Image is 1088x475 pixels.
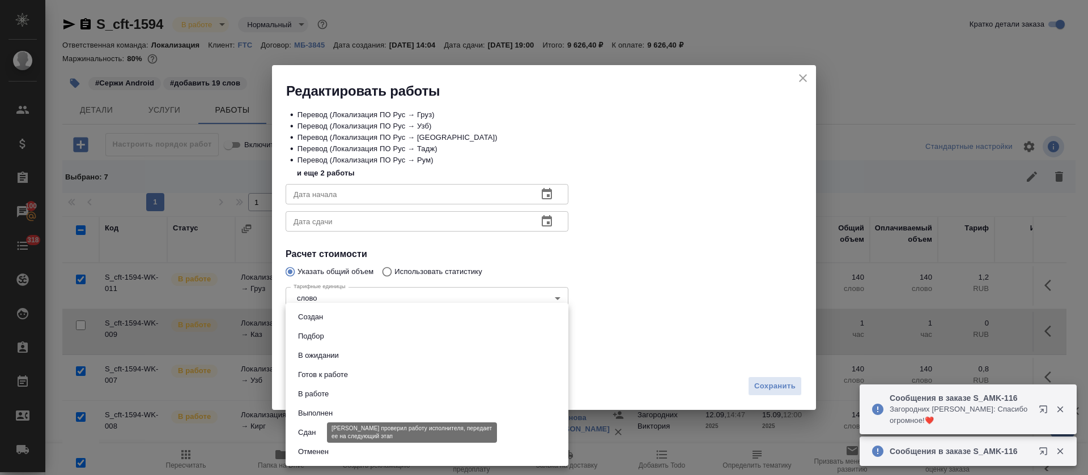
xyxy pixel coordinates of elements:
p: Сообщения в заказе S_AMK-116 [890,392,1031,404]
button: Закрыть [1048,446,1072,456]
button: Отменен [295,446,332,458]
button: Подбор [295,330,328,343]
button: Открыть в новой вкладке [1032,440,1059,467]
button: Закрыть [1048,404,1072,414]
button: Открыть в новой вкладке [1032,398,1059,425]
p: Сообщения в заказе S_AMK-116 [890,446,1031,457]
button: В работе [295,388,332,400]
button: Готов к работе [295,369,351,381]
button: Выполнен [295,407,336,420]
button: Сдан [295,426,319,439]
button: Создан [295,311,326,323]
button: В ожидании [295,349,342,362]
p: Загородних [PERSON_NAME]: Спасибо огромное!❤️ [890,404,1031,426]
